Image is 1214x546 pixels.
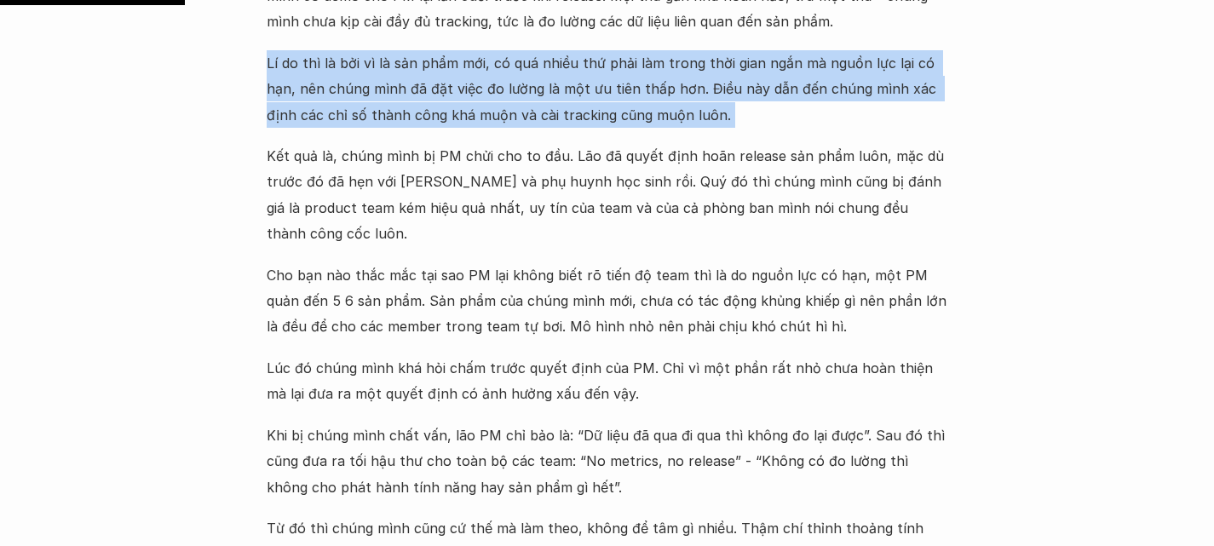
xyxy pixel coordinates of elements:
[267,422,948,500] p: Khi bị chúng mình chất vấn, lão PM chỉ bảo là: “Dữ liệu đã qua đi qua thì không đo lại được”. Sau...
[267,262,948,340] p: Cho bạn nào thắc mắc tại sao PM lại không biết rõ tiến độ team thì là do nguồn lực có hạn, một PM...
[267,143,948,247] p: Kết quả là, chúng mình bị PM chửi cho to đầu. Lão đã quyết định hoãn release sản phẩm luôn, mặc d...
[267,355,948,407] p: Lúc đó chúng mình khá hỏi chấm trước quyết định của PM. Chỉ vì một phần rất nhỏ chưa hoàn thiện m...
[267,50,948,128] p: Lí do thì là bởi vì là sản phẩm mới, có quá nhiều thứ phải làm trong thời gian ngắn mà nguồn lực ...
